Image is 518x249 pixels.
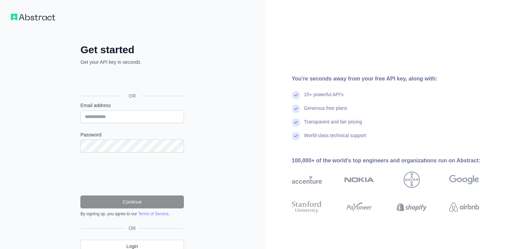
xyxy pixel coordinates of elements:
label: Password [80,131,184,138]
img: stanford university [292,200,322,215]
img: shopify [397,200,427,215]
h2: Get started [80,44,184,56]
img: accenture [292,172,322,188]
a: Terms of Service [138,211,168,216]
span: OR [123,92,141,99]
div: Generous free plans [304,105,347,118]
img: check mark [292,132,300,140]
span: OR [126,225,139,232]
img: google [449,172,479,188]
button: Continue [80,195,184,208]
img: check mark [292,91,300,99]
img: nokia [344,172,374,188]
img: check mark [292,118,300,127]
div: 100,000+ of the world's top engineers and organizations run on Abstract: [292,157,501,165]
iframe: Sign in with Google Button [77,73,186,88]
div: World-class technical support [304,132,366,146]
div: 15+ powerful API's [304,91,344,105]
iframe: reCAPTCHA [80,161,184,187]
img: Workflow [11,14,55,20]
div: By signing up, you agree to our . [80,211,184,217]
img: payoneer [344,200,374,215]
div: You're seconds away from your free API key, along with: [292,75,501,83]
p: Get your API key in seconds [80,59,184,65]
img: check mark [292,105,300,113]
img: airbnb [449,200,479,215]
div: Transparent and fair pricing [304,118,362,132]
label: Email address [80,102,184,109]
img: bayer [404,172,420,188]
